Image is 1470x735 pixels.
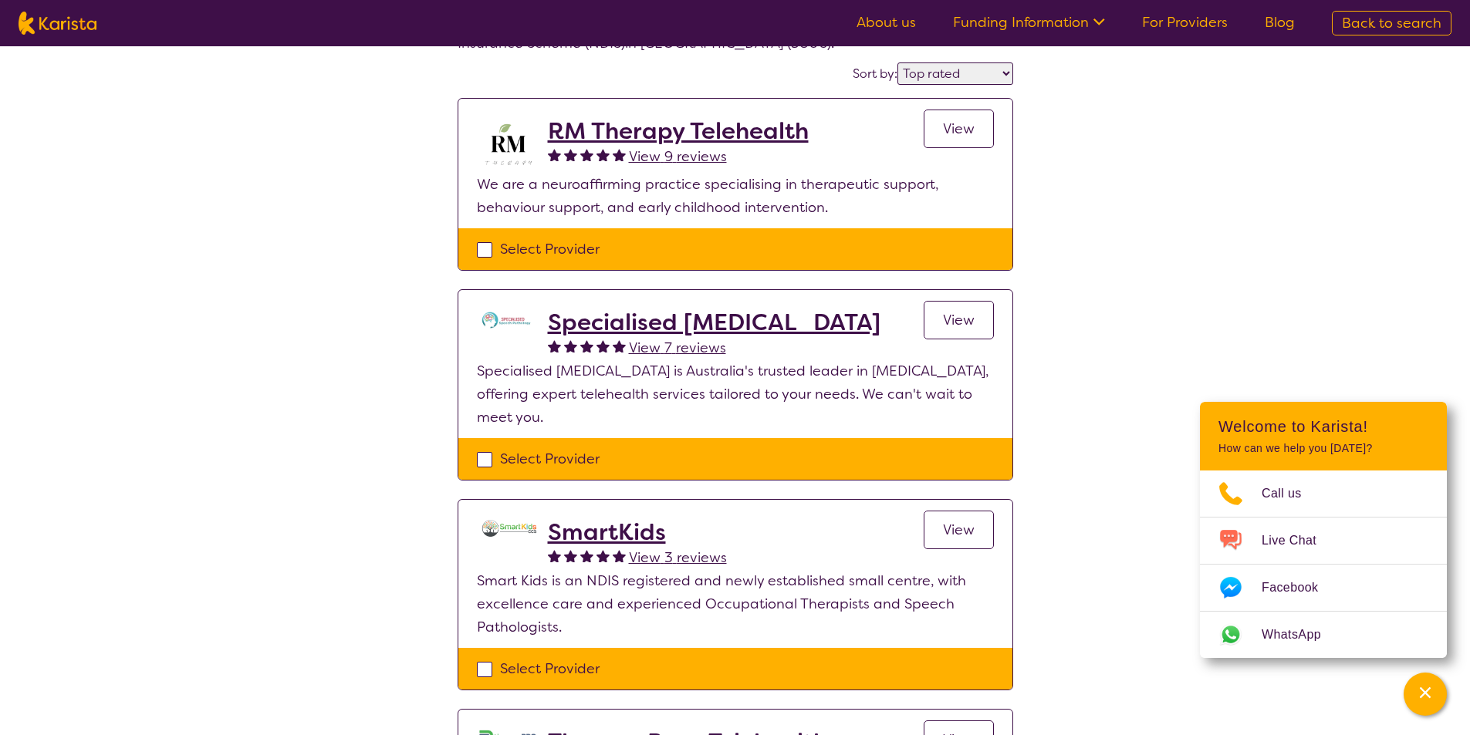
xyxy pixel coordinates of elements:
[943,521,975,539] span: View
[629,546,727,569] a: View 3 reviews
[596,148,610,161] img: fullstar
[548,308,880,336] a: Specialised [MEDICAL_DATA]
[924,301,994,339] a: View
[477,173,994,219] p: We are a neuroaffirming practice specialising in therapeutic support, behaviour support, and earl...
[580,148,593,161] img: fullstar
[19,12,96,35] img: Karista logo
[857,13,916,32] a: About us
[943,311,975,329] span: View
[613,549,626,562] img: fullstar
[1342,14,1441,32] span: Back to search
[548,148,561,161] img: fullstar
[548,549,561,562] img: fullstar
[1218,417,1428,436] h2: Welcome to Karista!
[953,13,1105,32] a: Funding Information
[477,518,539,540] img: ltnxvukw6alefghrqtzz.png
[629,548,727,567] span: View 3 reviews
[548,117,809,145] a: RM Therapy Telehealth
[1262,576,1337,599] span: Facebook
[477,359,994,429] p: Specialised [MEDICAL_DATA] is Australia's trusted leader in [MEDICAL_DATA], offering expert teleh...
[629,336,726,359] a: View 7 reviews
[1262,623,1340,646] span: WhatsApp
[1218,442,1428,455] p: How can we help you [DATE]?
[629,339,726,357] span: View 7 reviews
[853,66,897,82] label: Sort by:
[564,549,577,562] img: fullstar
[943,120,975,138] span: View
[477,569,994,639] p: Smart Kids is an NDIS registered and newly established small centre, with excellence care and exp...
[1265,13,1295,32] a: Blog
[477,117,539,173] img: b3hjthhf71fnbidirs13.png
[613,339,626,352] img: fullstar
[1200,612,1447,658] a: Web link opens in a new tab.
[629,147,727,166] span: View 9 reviews
[548,339,561,352] img: fullstar
[477,308,539,332] img: tc7lufxpovpqcirzzyzq.png
[1200,470,1447,658] ul: Choose channel
[580,339,593,352] img: fullstar
[580,549,593,562] img: fullstar
[924,511,994,549] a: View
[629,145,727,168] a: View 9 reviews
[1200,402,1447,658] div: Channel Menu
[596,549,610,562] img: fullstar
[1262,482,1320,505] span: Call us
[1404,673,1447,716] button: Channel Menu
[564,339,577,352] img: fullstar
[1262,529,1335,552] span: Live Chat
[596,339,610,352] img: fullstar
[1142,13,1228,32] a: For Providers
[613,148,626,161] img: fullstar
[548,518,727,546] a: SmartKids
[924,110,994,148] a: View
[564,148,577,161] img: fullstar
[1332,11,1451,35] a: Back to search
